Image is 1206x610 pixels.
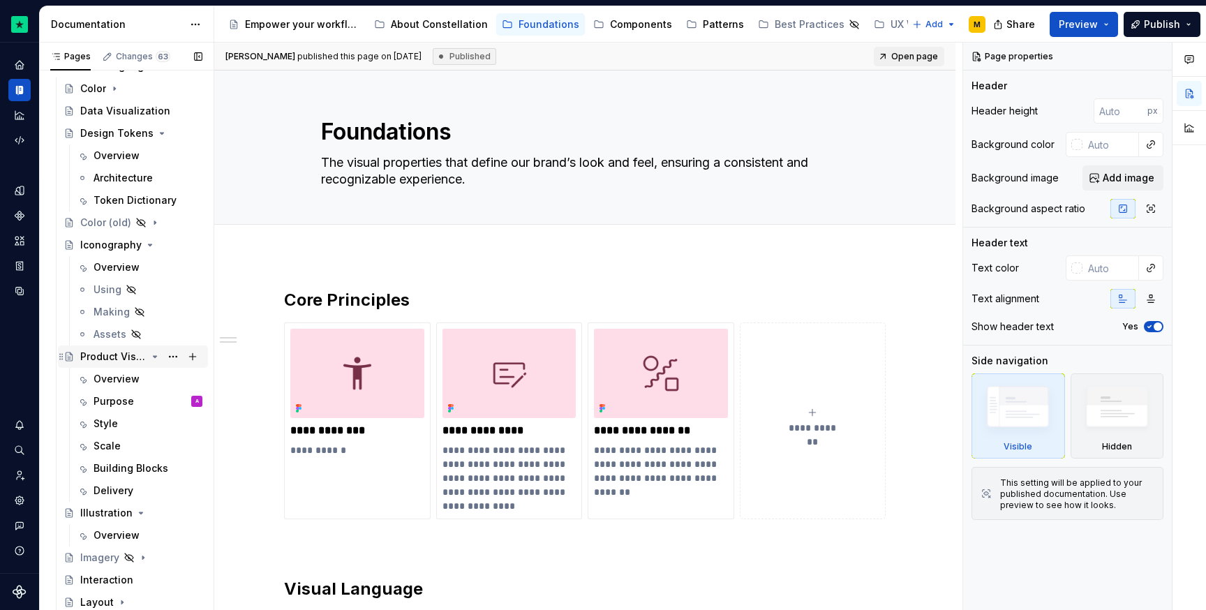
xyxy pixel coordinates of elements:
span: Add [925,19,943,30]
button: Add [908,15,960,34]
a: UX Writing [868,13,962,36]
a: Product Visuals [58,345,208,368]
a: Overview [71,256,208,278]
div: Foundations [519,17,579,31]
input: Auto [1082,255,1139,281]
a: Token Dictionary [71,189,208,211]
a: Overview [71,368,208,390]
div: Published [433,48,496,65]
span: Preview [1059,17,1098,31]
p: px [1147,105,1158,117]
div: Background image [971,171,1059,185]
div: Side navigation [971,354,1048,368]
div: Invite team [8,464,31,486]
div: Design Tokens [80,126,154,140]
a: About Constellation [368,13,493,36]
img: 95e69e10-16bb-475b-87eb-2f236f4230a7.png [594,329,728,418]
div: Style [94,417,118,431]
div: Patterns [703,17,744,31]
a: Components [588,13,678,36]
div: Delivery [94,484,133,498]
a: Best Practices [752,13,865,36]
div: Iconography [80,238,142,252]
div: Building Blocks [94,461,168,475]
span: 63 [156,51,170,62]
div: Overview [94,260,140,274]
span: [PERSON_NAME] [225,51,295,61]
a: Using [71,278,208,301]
div: Scale [94,439,121,453]
div: Hidden [1071,373,1164,459]
div: Visible [1004,441,1032,452]
input: Auto [1094,98,1147,124]
div: Overview [94,372,140,386]
div: Data Visualization [80,104,170,118]
textarea: The visual properties that define our brand’s look and feel, ensuring a consistent and recognizab... [318,151,846,191]
div: Show header text [971,320,1054,334]
a: Storybook stories [8,255,31,277]
div: Imagery [80,551,119,565]
div: Notifications [8,414,31,436]
img: 181c45a6-02fa-4521-bca2-0abbe51b7761.png [290,329,424,418]
a: Illustration [58,502,208,524]
a: Overview [71,524,208,546]
div: Overview [94,149,140,163]
div: About Constellation [391,17,488,31]
div: Illustration [80,506,133,520]
span: Share [1006,17,1035,31]
a: Overview [71,144,208,167]
a: Making [71,301,208,323]
a: Delivery [71,479,208,502]
img: c7b37b79-6f2e-4dac-8a6f-8a5282a51f08.png [442,329,576,418]
div: Changes [116,51,170,62]
label: Yes [1122,321,1138,332]
span: Open page [891,51,938,62]
svg: Supernova Logo [13,585,27,599]
div: Visible [971,373,1065,459]
div: M [974,19,981,30]
button: Add image [1082,165,1163,191]
a: Data Visualization [58,100,208,122]
input: Auto [1082,132,1139,157]
span: Publish [1144,17,1180,31]
div: Best Practices [775,17,844,31]
div: Header [971,79,1007,93]
a: Documentation [8,79,31,101]
div: Header height [971,104,1038,118]
a: Assets [71,323,208,345]
div: Using [94,283,121,297]
div: Layout [80,595,114,609]
button: Search ⌘K [8,439,31,461]
div: A [195,394,199,408]
a: Scale [71,435,208,457]
div: Product Visuals [80,350,147,364]
a: Settings [8,489,31,512]
div: Page tree [223,10,905,38]
a: Code automation [8,129,31,151]
div: Making [94,305,130,319]
a: Color (old) [58,211,208,234]
a: Data sources [8,280,31,302]
a: Design tokens [8,179,31,202]
a: Color [58,77,208,100]
a: Design Tokens [58,122,208,144]
textarea: Foundations [318,115,846,149]
img: d602db7a-5e75-4dfe-a0a4-4b8163c7bad2.png [11,16,28,33]
a: Assets [8,230,31,252]
button: Contact support [8,514,31,537]
a: Building Blocks [71,457,208,479]
a: Style [71,412,208,435]
button: Share [986,12,1044,37]
div: Background color [971,137,1055,151]
span: published this page on [DATE] [225,51,422,62]
div: Token Dictionary [94,193,177,207]
a: Imagery [58,546,208,569]
div: Purpose [94,394,134,408]
a: Architecture [71,167,208,189]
